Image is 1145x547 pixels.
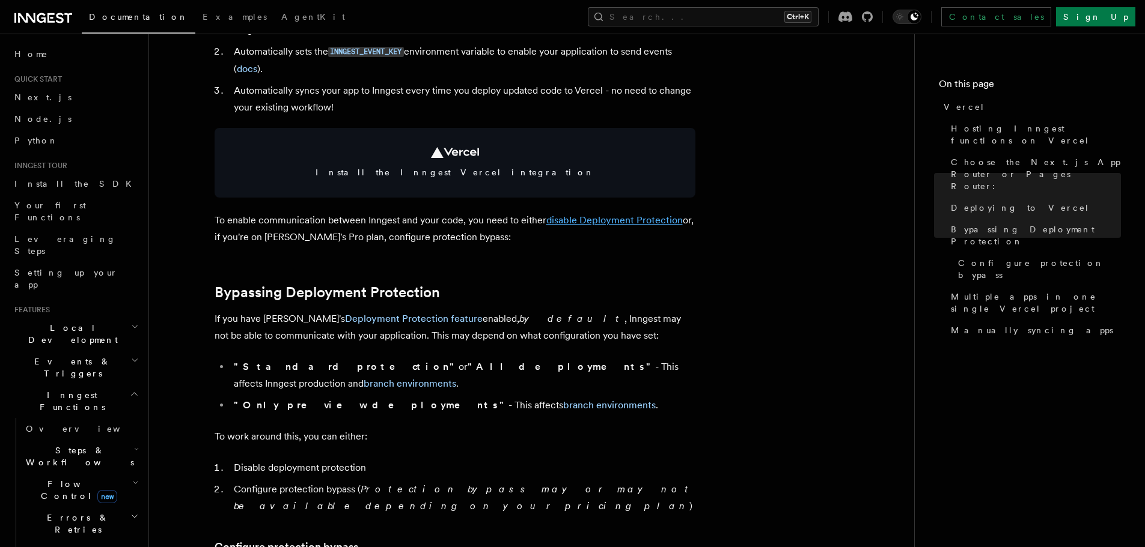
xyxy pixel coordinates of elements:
[951,202,1090,214] span: Deploying to Vercel
[10,74,62,84] span: Quick start
[21,478,132,502] span: Flow Control
[10,317,141,351] button: Local Development
[230,397,695,414] li: - This affects .
[563,399,656,411] a: branch environments
[946,286,1121,319] a: Multiple apps in one single Vercel project
[345,313,483,324] a: Deployment Protection feature
[10,130,141,151] a: Python
[10,355,131,379] span: Events & Triggers
[10,195,141,228] a: Your first Functions
[195,4,274,32] a: Examples
[519,313,624,324] em: by default
[10,351,141,384] button: Events & Triggers
[21,512,130,536] span: Errors & Retries
[946,118,1121,151] a: Hosting Inngest functions on Vercel
[10,173,141,195] a: Install the SDK
[10,322,131,346] span: Local Development
[26,424,150,434] span: Overview
[893,10,921,24] button: Toggle dark mode
[21,444,134,468] span: Steps & Workflows
[939,96,1121,118] a: Vercel
[215,310,695,344] p: If you have [PERSON_NAME]'s enabled, , Inngest may not be able to communicate with your applicati...
[237,63,257,74] a: docs
[21,418,141,440] a: Overview
[946,219,1121,252] a: Bypassing Deployment Protection
[946,197,1121,219] a: Deploying to Vercel
[14,92,72,102] span: Next.js
[230,459,695,476] li: Disable deployment protection
[10,228,141,262] a: Leveraging Steps
[230,82,695,116] li: Automatically syncs your app to Inngest every time you deploy updated code to Vercel - no need to...
[97,490,117,503] span: new
[215,428,695,445] p: To work around this, you can either:
[10,108,141,130] a: Node.js
[14,48,48,60] span: Home
[944,101,985,113] span: Vercel
[14,179,139,189] span: Install the SDK
[951,291,1121,315] span: Multiple apps in one single Vercel project
[14,268,118,289] span: Setting up your app
[14,114,72,124] span: Node.js
[10,384,141,418] button: Inngest Functions
[82,4,195,34] a: Documentation
[328,47,404,57] code: INNGEST_EVENT_KEY
[229,166,681,178] span: Install the Inngest Vercel integration
[468,361,655,372] strong: "All deployments"
[953,252,1121,286] a: Configure protection bypass
[951,122,1121,147] span: Hosting Inngest functions on Vercel
[328,46,404,57] a: INNGEST_EVENT_KEY
[14,136,58,145] span: Python
[546,214,683,226] a: disable Deployment Protection
[215,284,440,301] a: Bypassing Deployment Protection
[588,7,819,26] button: Search...Ctrl+K
[14,234,116,256] span: Leveraging Steps
[274,4,352,32] a: AgentKit
[14,201,86,222] span: Your first Functions
[234,361,459,372] strong: "Standard protection"
[89,12,188,22] span: Documentation
[281,12,345,22] span: AgentKit
[21,507,141,540] button: Errors & Retries
[951,324,1113,336] span: Manually syncing apps
[215,212,695,246] p: To enable communication between Inngest and your code, you need to either or, if you're on [PERSO...
[951,156,1121,192] span: Choose the Next.js App Router or Pages Router:
[230,481,695,515] li: Configure protection bypass ( )
[230,43,695,77] li: Automatically sets the environment variable to enable your application to send events ( ).
[958,257,1121,281] span: Configure protection bypass
[21,473,141,507] button: Flow Controlnew
[364,378,456,389] a: branch environments
[234,399,508,411] strong: "Only preview deployments"
[230,358,695,392] li: or - This affects Inngest production and .
[294,24,314,35] a: docs
[946,151,1121,197] a: Choose the Next.js App Router or Pages Router:
[10,305,50,315] span: Features
[10,262,141,295] a: Setting up your app
[215,128,695,198] a: Install the Inngest Vercel integration
[941,7,1051,26] a: Contact sales
[1056,7,1135,26] a: Sign Up
[946,319,1121,341] a: Manually syncing apps
[10,389,130,413] span: Inngest Functions
[939,77,1121,96] h4: On this page
[21,440,141,473] button: Steps & Workflows
[951,223,1121,247] span: Bypassing Deployment Protection
[784,11,811,23] kbd: Ctrl+K
[203,12,267,22] span: Examples
[10,86,141,108] a: Next.js
[10,161,67,171] span: Inngest tour
[10,43,141,65] a: Home
[234,483,694,512] em: Protection bypass may or may not be available depending on your pricing plan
